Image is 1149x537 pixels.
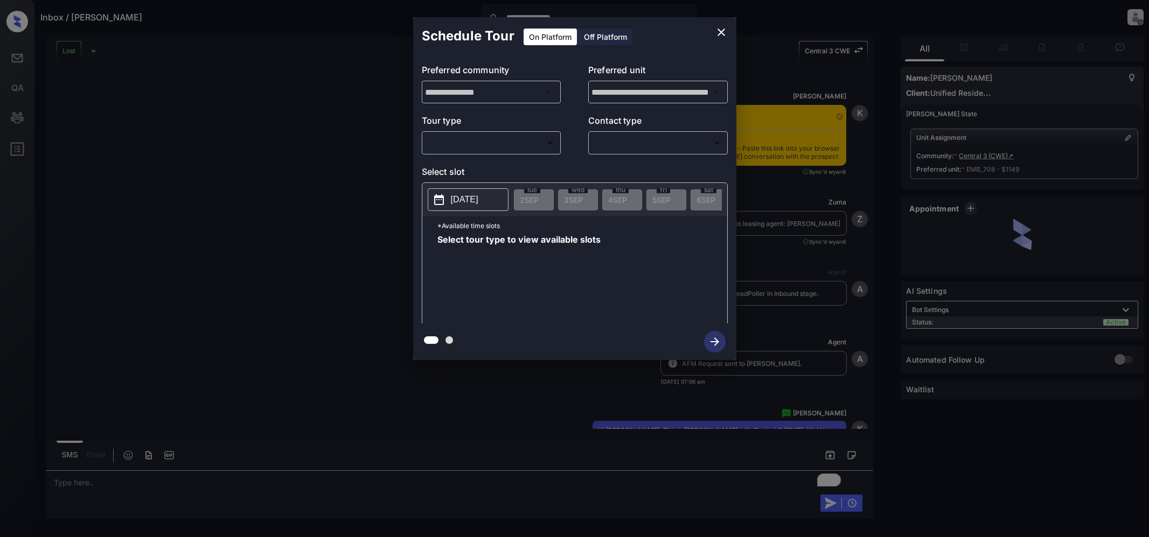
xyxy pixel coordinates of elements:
span: Select tour type to view available slots [437,235,601,321]
button: [DATE] [428,188,509,211]
h2: Schedule Tour [413,17,523,55]
p: Contact type [588,114,728,131]
p: Preferred unit [588,63,728,81]
p: Tour type [422,114,561,131]
div: On Platform [524,29,577,45]
p: *Available time slots [437,216,727,235]
p: [DATE] [451,193,478,206]
div: Off Platform [579,29,632,45]
button: close [711,22,732,43]
p: Select slot [422,165,728,182]
p: Preferred community [422,63,561,81]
